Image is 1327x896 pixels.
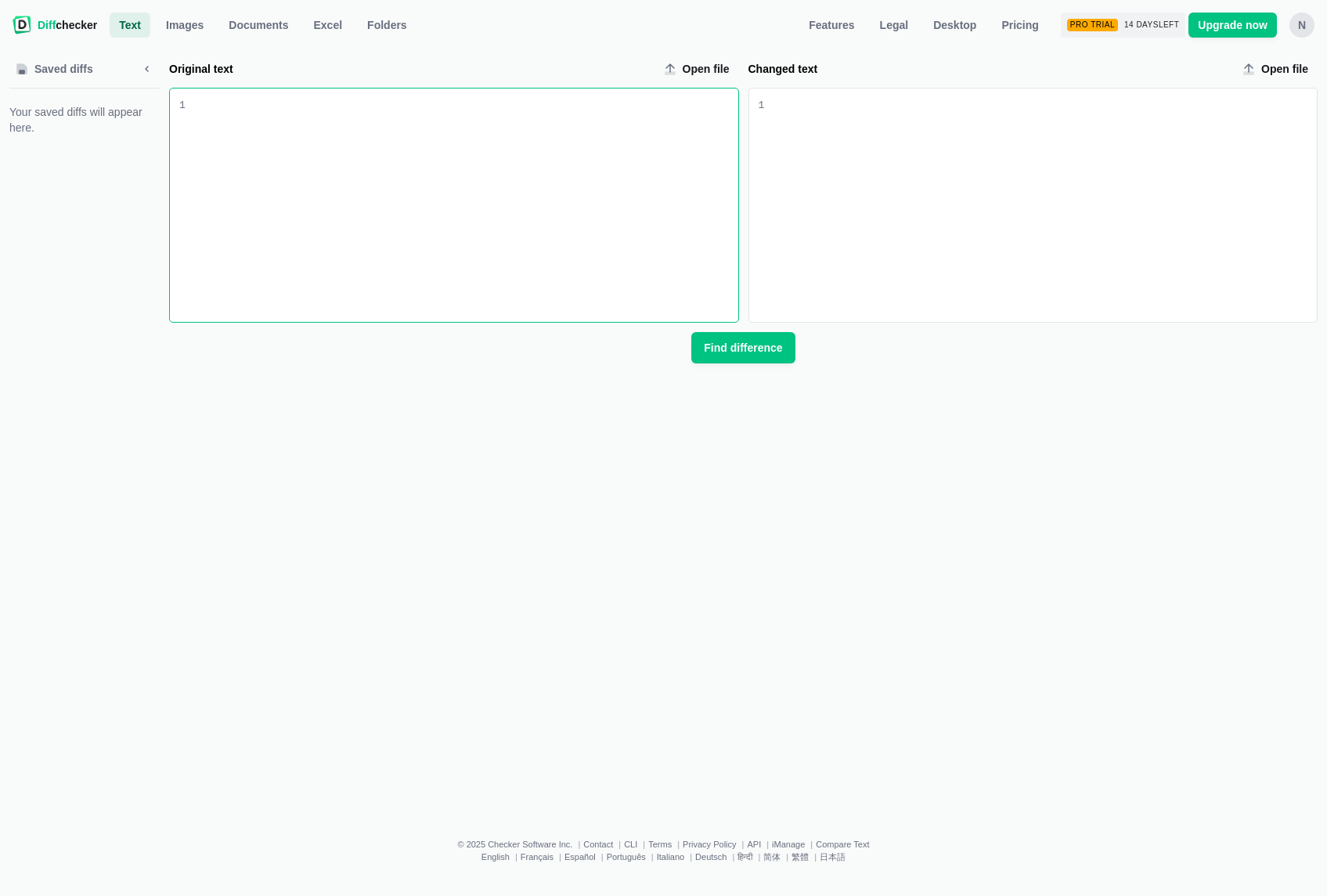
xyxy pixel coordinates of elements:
[820,852,846,862] a: 日本語
[701,340,785,356] span: Find difference
[763,852,781,862] a: 简体
[31,61,96,77] span: Saved diffs
[816,840,869,849] a: Compare Text
[683,840,736,849] a: Privacy Policy
[13,13,97,38] a: Diffchecker
[657,852,684,862] a: Italiano
[624,840,637,849] a: CLI
[1195,17,1271,33] span: Upgrade now
[481,852,510,862] a: English
[1236,56,1318,81] label: Changed text upload
[877,17,912,33] span: Legal
[759,98,765,114] div: 1
[998,17,1041,33] span: Pricing
[930,17,979,33] span: Desktop
[607,852,646,862] a: Português
[311,17,346,33] span: Excel
[1067,19,1118,31] div: Pro Trial
[764,89,1317,322] div: Changed text input
[521,852,554,862] a: Français
[792,852,809,862] a: 繁體
[225,17,291,33] span: Documents
[179,98,186,114] div: 1
[564,852,596,862] a: Español
[695,852,727,862] a: Deutsch
[358,13,416,38] button: Folders
[658,56,739,81] label: Original text upload
[38,19,56,31] span: Diff
[457,840,583,849] li: © 2025 Checker Software Inc.
[924,13,986,38] a: Desktop
[799,13,864,38] a: Features
[116,17,144,33] span: Text
[1258,61,1311,77] span: Open file
[583,840,613,849] a: Contact
[1289,13,1314,38] button: n
[364,17,410,33] span: Folders
[163,17,207,33] span: Images
[747,840,761,849] a: API
[871,13,918,38] a: Legal
[748,61,1231,77] label: Changed text
[110,13,150,38] a: Text
[772,840,805,849] a: iManage
[806,17,857,33] span: Features
[157,13,213,38] a: Images
[169,61,651,77] label: Original text
[135,56,160,81] button: Minimize sidebar
[648,840,672,849] a: Terms
[305,13,352,38] a: Excel
[219,13,297,38] a: Documents
[680,61,733,77] span: Open file
[9,104,160,135] span: Your saved diffs will appear here.
[691,332,795,363] button: Find difference
[1188,13,1277,38] a: Upgrade now
[737,852,752,862] a: हिन्दी
[13,16,31,34] img: Diffchecker logo
[1124,20,1179,30] span: 14 days left
[186,89,738,322] div: Original text input
[992,13,1048,38] a: Pricing
[38,17,97,33] span: checker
